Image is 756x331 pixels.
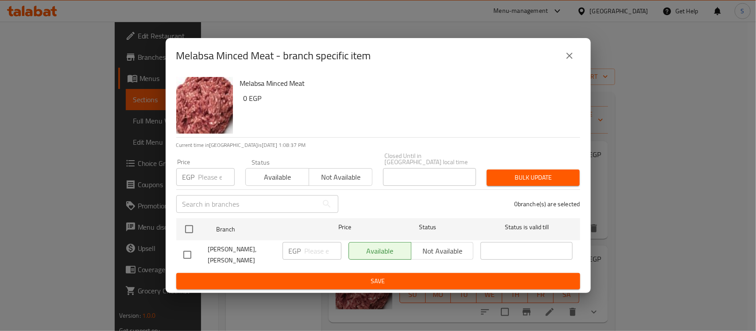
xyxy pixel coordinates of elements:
[289,246,301,256] p: EGP
[240,77,573,89] h6: Melabsa Minced Meat
[244,92,573,104] h6: 0 EGP
[198,168,235,186] input: Please enter price
[309,168,372,186] button: Not available
[208,244,275,266] span: [PERSON_NAME], [PERSON_NAME]
[176,49,371,63] h2: Melabsa Minced Meat - branch specific item
[559,45,580,66] button: close
[481,222,573,233] span: Status is valid till
[313,171,369,184] span: Not available
[183,276,573,287] span: Save
[514,200,580,208] p: 0 branche(s) are selected
[381,222,473,233] span: Status
[487,169,580,186] button: Bulk update
[176,273,580,289] button: Save
[182,172,195,182] p: EGP
[494,172,573,183] span: Bulk update
[216,224,308,235] span: Branch
[315,222,374,233] span: Price
[176,77,233,134] img: Melabsa Minced Meat
[249,171,306,184] span: Available
[305,242,341,260] input: Please enter price
[176,195,318,213] input: Search in branches
[245,168,309,186] button: Available
[176,141,580,149] p: Current time in [GEOGRAPHIC_DATA] is [DATE] 1:08:37 PM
